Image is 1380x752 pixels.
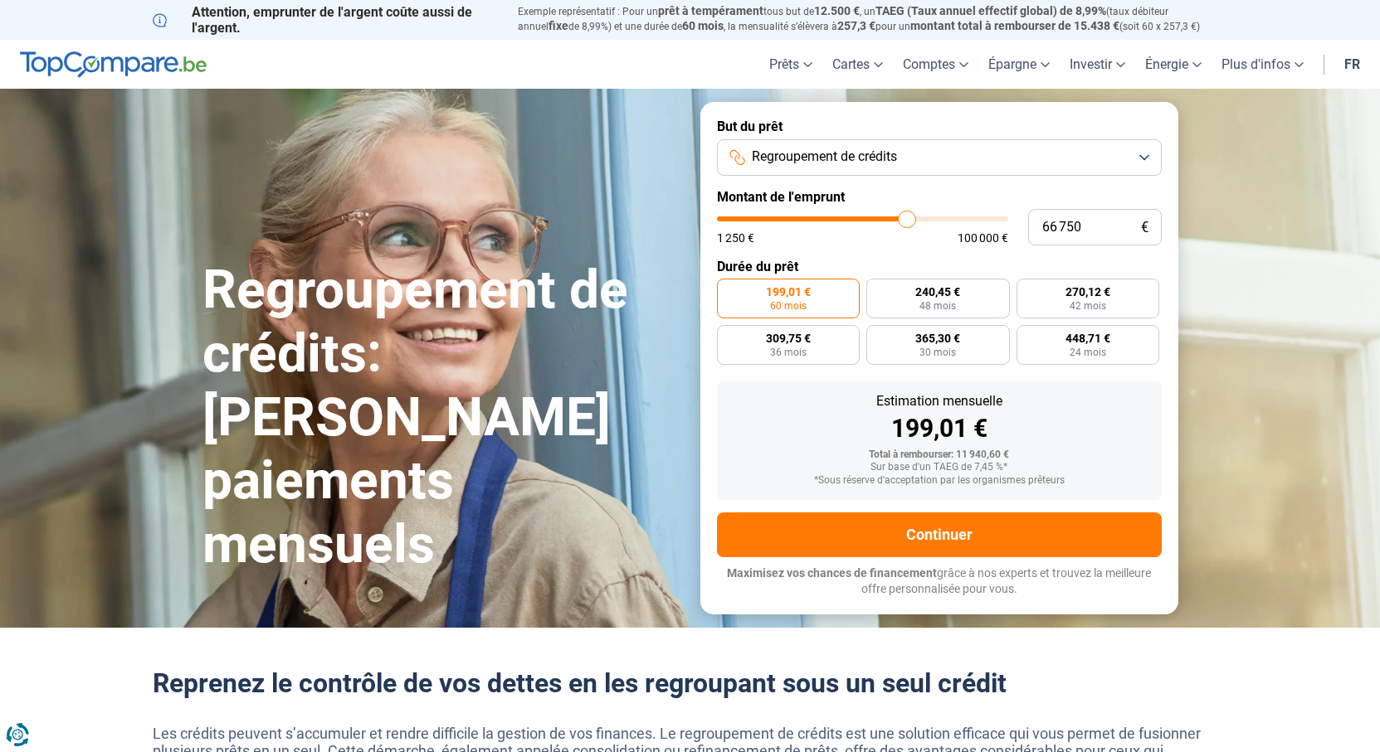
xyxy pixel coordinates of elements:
[1060,40,1135,89] a: Investir
[730,475,1148,487] div: *Sous réserve d'acceptation par les organismes prêteurs
[766,332,811,344] span: 309,75 €
[752,148,897,166] span: Regroupement de crédits
[717,232,754,244] span: 1 250 €
[202,259,680,577] h1: Regroupement de crédits: [PERSON_NAME] paiements mensuels
[1065,332,1110,344] span: 448,71 €
[717,119,1162,134] label: But du prêt
[1135,40,1212,89] a: Énergie
[910,19,1119,32] span: montant total à rembourser de 15.438 €
[958,232,1008,244] span: 100 000 €
[1070,347,1106,357] span: 24 mois
[518,4,1228,34] p: Exemple représentatif : Pour un tous but de , un (taux débiteur annuel de 8,99%) et une durée de ...
[717,189,1162,205] label: Montant de l'emprunt
[730,416,1148,441] div: 199,01 €
[814,4,860,17] span: 12.500 €
[1070,301,1106,311] span: 42 mois
[20,51,207,78] img: TopCompare
[153,667,1228,699] h2: Reprenez le contrôle de vos dettes en les regroupant sous un seul crédit
[837,19,875,32] span: 257,3 €
[822,40,893,89] a: Cartes
[549,19,568,32] span: fixe
[893,40,978,89] a: Comptes
[1141,221,1148,235] span: €
[730,462,1148,473] div: Sur base d'un TAEG de 7,45 %*
[682,19,724,32] span: 60 mois
[658,4,763,17] span: prêt à tempérament
[717,512,1162,557] button: Continuer
[1334,40,1370,89] a: fr
[759,40,822,89] a: Prêts
[915,332,960,344] span: 365,30 €
[919,301,956,311] span: 48 mois
[978,40,1060,89] a: Épargne
[730,395,1148,408] div: Estimation mensuelle
[875,4,1106,17] span: TAEG (Taux annuel effectif global) de 8,99%
[1212,40,1314,89] a: Plus d'infos
[153,4,498,36] p: Attention, emprunter de l'argent coûte aussi de l'argent.
[1065,286,1110,298] span: 270,12 €
[770,347,807,357] span: 36 mois
[770,301,807,311] span: 60 mois
[766,286,811,298] span: 199,01 €
[919,347,956,357] span: 30 mois
[717,565,1162,598] p: grâce à nos experts et trouvez la meilleure offre personnalisée pour vous.
[730,449,1148,461] div: Total à rembourser: 11 940,60 €
[717,139,1162,176] button: Regroupement de crédits
[915,286,960,298] span: 240,45 €
[727,566,937,580] span: Maximisez vos chances de financement
[717,259,1162,274] label: Durée du prêt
